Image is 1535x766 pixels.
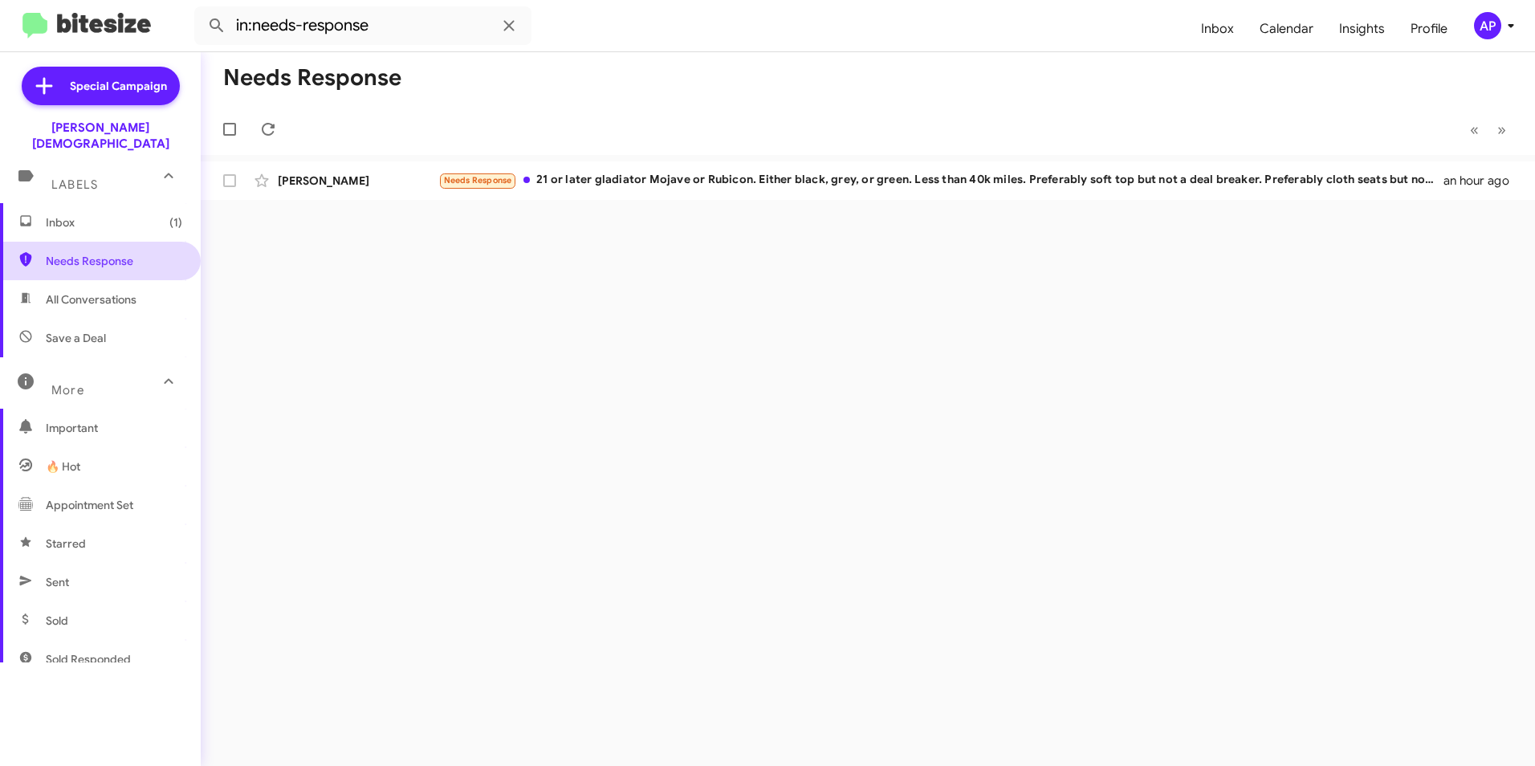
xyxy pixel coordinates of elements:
[46,574,69,590] span: Sent
[1247,6,1326,52] a: Calendar
[51,383,84,397] span: More
[1460,113,1488,146] button: Previous
[46,458,80,475] span: 🔥 Hot
[46,291,136,308] span: All Conversations
[1188,6,1247,52] a: Inbox
[1488,113,1516,146] button: Next
[444,175,512,185] span: Needs Response
[438,171,1443,189] div: 21 or later gladiator Mojave or Rubicon. Either black, grey, or green. Less than 40k miles. Prefe...
[46,497,133,513] span: Appointment Set
[1326,6,1398,52] a: Insights
[46,536,86,552] span: Starred
[278,173,438,189] div: [PERSON_NAME]
[51,177,98,192] span: Labels
[46,420,182,436] span: Important
[1460,12,1517,39] button: AP
[46,214,182,230] span: Inbox
[46,613,68,629] span: Sold
[70,78,167,94] span: Special Campaign
[22,67,180,105] a: Special Campaign
[46,330,106,346] span: Save a Deal
[169,214,182,230] span: (1)
[1461,113,1516,146] nav: Page navigation example
[1474,12,1501,39] div: AP
[223,65,401,91] h1: Needs Response
[46,651,131,667] span: Sold Responded
[1497,120,1506,140] span: »
[46,253,182,269] span: Needs Response
[194,6,531,45] input: Search
[1470,120,1479,140] span: «
[1398,6,1460,52] a: Profile
[1443,173,1522,189] div: an hour ago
